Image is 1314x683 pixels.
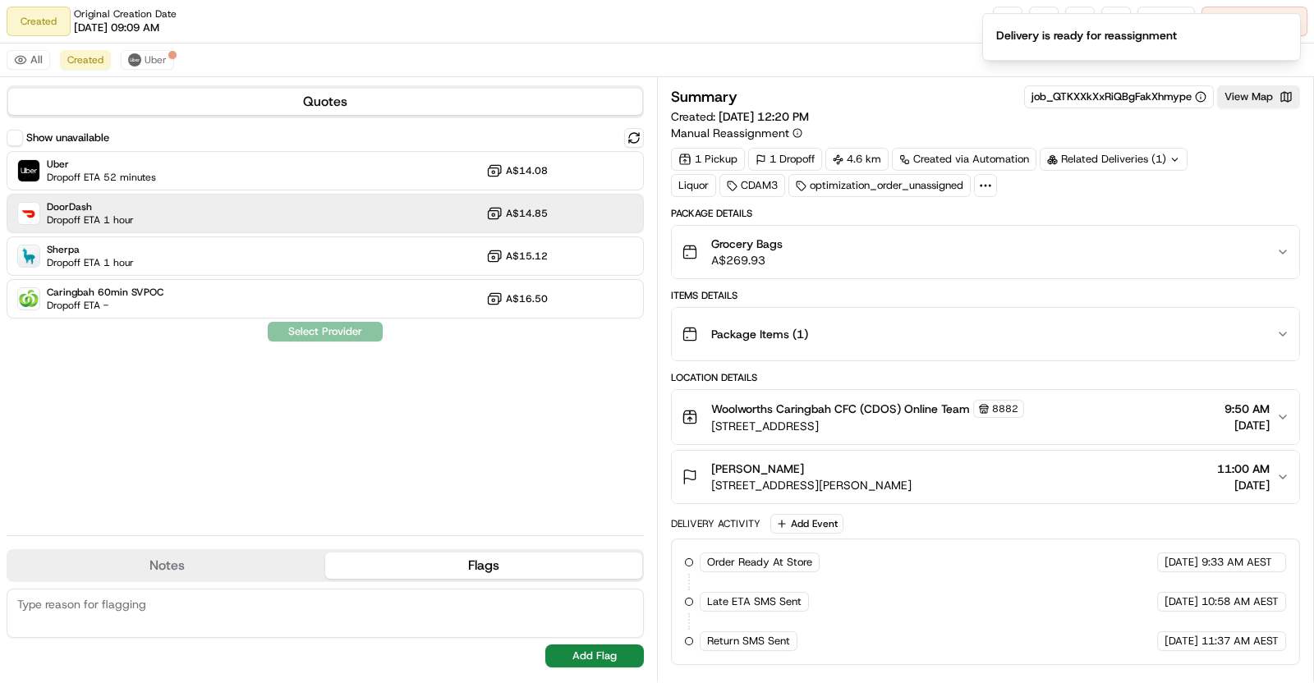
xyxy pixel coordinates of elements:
[711,252,783,268] span: A$269.93
[671,148,745,171] div: 1 Pickup
[671,207,1300,220] div: Package Details
[506,164,548,177] span: A$14.08
[672,226,1299,278] button: Grocery BagsA$269.93
[486,248,548,264] button: A$15.12
[18,203,39,224] img: DoorDash
[707,594,802,609] span: Late ETA SMS Sent
[47,213,134,227] span: Dropoff ETA 1 hour
[8,552,325,579] button: Notes
[671,371,1300,384] div: Location Details
[1201,594,1279,609] span: 10:58 AM AEST
[892,148,1036,171] a: Created via Automation
[60,50,111,70] button: Created
[707,555,812,570] span: Order Ready At Store
[8,89,642,115] button: Quotes
[121,50,174,70] button: Uber
[325,552,642,579] button: Flags
[748,148,822,171] div: 1 Dropoff
[486,205,548,222] button: A$14.85
[711,236,783,252] span: Grocery Bags
[145,53,167,66] span: Uber
[47,299,162,312] span: Dropoff ETA -
[545,644,644,667] button: Add Flag
[1217,85,1300,108] button: View Map
[707,634,790,649] span: Return SMS Sent
[47,158,156,171] span: Uber
[26,131,109,145] label: Show unavailable
[1201,634,1279,649] span: 11:37 AM AEST
[1217,461,1270,477] span: 11:00 AM
[74,7,177,21] span: Original Creation Date
[671,89,737,104] h3: Summary
[1224,401,1270,417] span: 9:50 AM
[711,461,804,477] span: [PERSON_NAME]
[506,292,548,305] span: A$16.50
[788,174,971,197] div: optimization_order_unassigned
[672,451,1299,503] button: [PERSON_NAME][STREET_ADDRESS][PERSON_NAME]11:00 AM[DATE]
[128,53,141,66] img: uber-new-logo.jpeg
[67,53,103,66] span: Created
[506,207,548,220] span: A$14.85
[992,402,1018,415] span: 8882
[47,256,134,269] span: Dropoff ETA 1 hour
[18,288,39,309] img: Woolworths Truck
[719,174,785,197] div: CDAM3
[1224,417,1270,433] span: [DATE]
[672,390,1299,444] button: Woolworths Caringbah CFC (CDOS) Online Team8882[STREET_ADDRESS]9:50 AM[DATE]
[18,160,39,181] img: Uber
[672,308,1299,360] button: Package Items (1)
[486,291,548,307] button: A$16.50
[506,250,548,263] span: A$15.12
[770,514,843,534] button: Add Event
[711,418,1024,434] span: [STREET_ADDRESS]
[1201,555,1272,570] span: 9:33 AM AEST
[47,171,156,184] span: Dropoff ETA 52 minutes
[47,243,134,256] span: Sherpa
[47,200,134,213] span: DoorDash
[1165,555,1198,570] span: [DATE]
[711,477,912,493] span: [STREET_ADDRESS][PERSON_NAME]
[74,21,159,35] span: [DATE] 09:09 AM
[671,517,760,530] div: Delivery Activity
[825,148,889,171] div: 4.6 km
[671,125,789,141] span: Manual Reassignment
[1165,634,1198,649] span: [DATE]
[7,50,50,70] button: All
[671,289,1300,302] div: Items Details
[996,27,1177,44] div: Delivery is ready for reassignment
[1040,148,1188,171] div: Related Deliveries (1)
[719,109,809,124] span: [DATE] 12:20 PM
[711,401,970,417] span: Woolworths Caringbah CFC (CDOS) Online Team
[47,286,163,299] span: Caringbah 60min SVPOC
[671,125,802,141] button: Manual Reassignment
[1217,477,1270,493] span: [DATE]
[671,174,716,197] div: Liquor
[711,326,808,342] span: Package Items ( 1 )
[486,163,548,179] button: A$14.08
[1165,594,1198,609] span: [DATE]
[1031,89,1206,104] button: job_QTKXXkXxRiQBgFakXhmype
[18,245,39,267] img: Sherpa
[671,108,809,125] span: Created:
